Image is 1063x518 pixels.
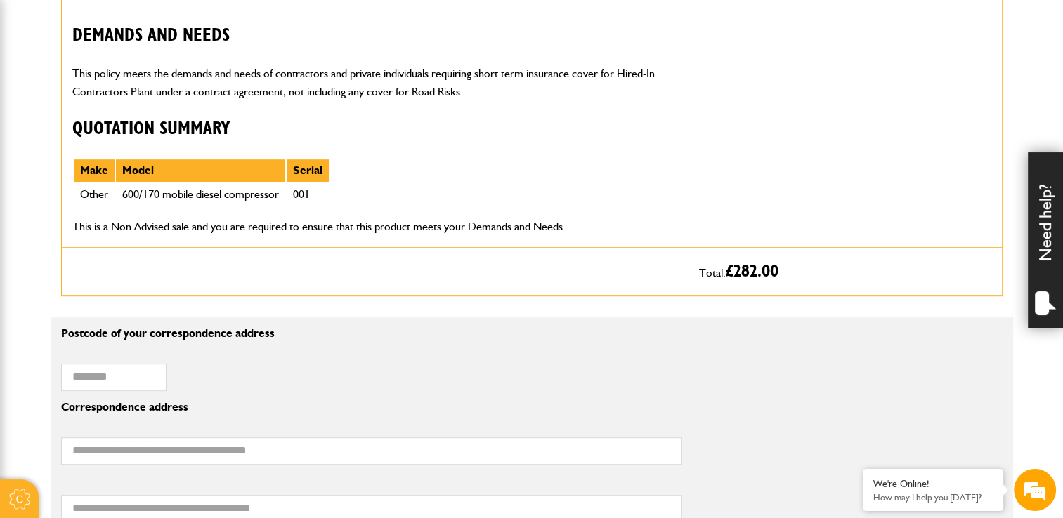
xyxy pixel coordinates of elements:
h3: Quotation Summary [72,119,678,140]
p: Postcode of your correspondence address [61,328,682,339]
th: Make [73,159,115,182]
p: This is a Non Advised sale and you are required to ensure that this product meets your Demands an... [72,218,678,236]
th: Serial [286,159,330,182]
div: We're Online! [873,478,993,490]
td: 001 [286,182,330,206]
p: Correspondence address [61,401,682,413]
td: Other [73,182,115,206]
td: 600/170 mobile diesel compressor [115,182,286,206]
p: This policy meets the demands and needs of contractors and private individuals requiring short te... [72,65,678,100]
div: Need help? [1028,152,1063,328]
th: Model [115,159,286,182]
span: £ [726,263,778,280]
h3: Demands and needs [72,25,678,47]
p: How may I help you today? [873,492,993,503]
span: 282.00 [733,263,778,280]
p: Total: [699,258,991,285]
